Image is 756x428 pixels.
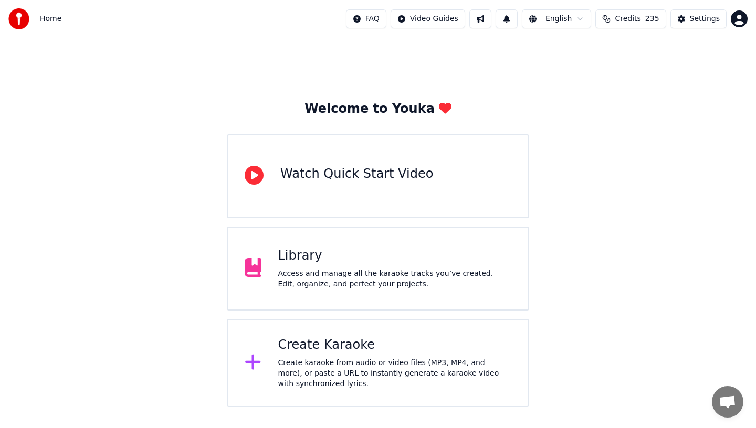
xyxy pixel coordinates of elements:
div: Create Karaoke [278,337,512,354]
img: youka [8,8,29,29]
div: Open chat [712,386,743,418]
div: Settings [690,14,720,24]
nav: breadcrumb [40,14,61,24]
span: 235 [645,14,659,24]
div: Access and manage all the karaoke tracks you’ve created. Edit, organize, and perfect your projects. [278,269,512,290]
span: Home [40,14,61,24]
div: Watch Quick Start Video [280,166,433,183]
button: Credits235 [595,9,666,28]
div: Create karaoke from audio or video files (MP3, MP4, and more), or paste a URL to instantly genera... [278,358,512,389]
div: Welcome to Youka [304,101,451,117]
button: FAQ [346,9,386,28]
button: Video Guides [391,9,465,28]
button: Settings [670,9,727,28]
div: Library [278,248,512,264]
span: Credits [615,14,640,24]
